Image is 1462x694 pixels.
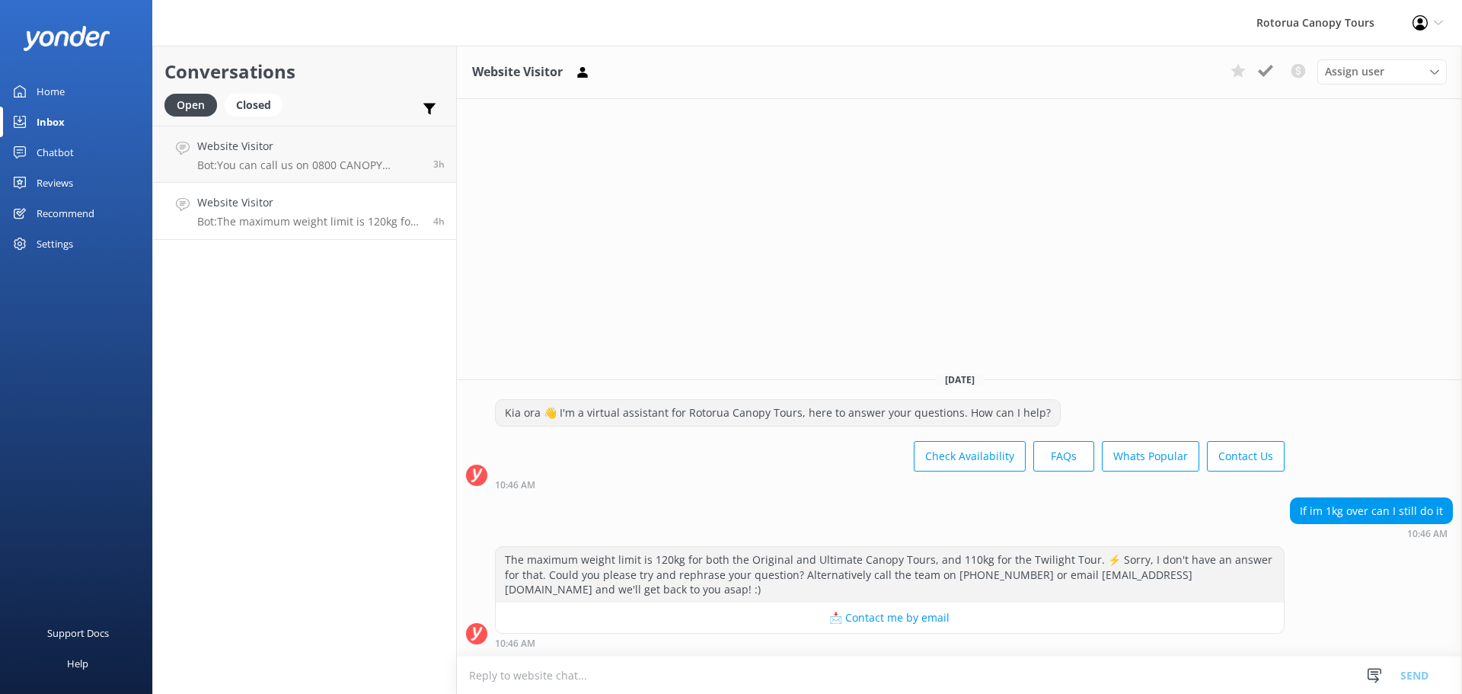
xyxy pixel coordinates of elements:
[197,194,422,211] h4: Website Visitor
[472,62,563,82] h3: Website Visitor
[197,215,422,229] p: Bot: The maximum weight limit is 120kg for both the Original and Ultimate Canopy Tours, and 110kg...
[37,198,94,229] div: Recommend
[153,126,456,183] a: Website VisitorBot:You can call us on 0800 CANOPY (226679) Toll free (within [GEOGRAPHIC_DATA]) o...
[495,638,1285,648] div: Sep 27 2025 10:46am (UTC +12:00) Pacific/Auckland
[1407,529,1448,539] strong: 10:46 AM
[37,229,73,259] div: Settings
[1207,441,1285,472] button: Contact Us
[23,26,110,51] img: yonder-white-logo.png
[1290,528,1453,539] div: Sep 27 2025 10:46am (UTC +12:00) Pacific/Auckland
[495,479,1285,490] div: Sep 27 2025 10:46am (UTC +12:00) Pacific/Auckland
[197,138,422,155] h4: Website Visitor
[936,373,984,386] span: [DATE]
[495,639,535,648] strong: 10:46 AM
[433,215,445,228] span: Sep 27 2025 10:46am (UTC +12:00) Pacific/Auckland
[1033,441,1094,472] button: FAQs
[225,96,290,113] a: Closed
[1291,498,1452,524] div: If im 1kg over can I still do it
[496,547,1284,603] div: The maximum weight limit is 120kg for both the Original and Ultimate Canopy Tours, and 110kg for ...
[225,94,283,117] div: Closed
[1317,59,1447,84] div: Assign User
[164,94,217,117] div: Open
[164,57,445,86] h2: Conversations
[37,137,74,168] div: Chatbot
[496,603,1284,633] button: 📩 Contact me by email
[1325,63,1384,80] span: Assign user
[496,400,1060,426] div: Kia ora 👋 I'm a virtual assistant for Rotorua Canopy Tours, here to answer your questions. How ca...
[914,441,1026,472] button: Check Availability
[67,648,88,679] div: Help
[37,76,65,107] div: Home
[47,618,109,648] div: Support Docs
[37,168,73,198] div: Reviews
[197,158,422,172] p: Bot: You can call us on 0800 CANOPY (226679) Toll free (within [GEOGRAPHIC_DATA]) or [PHONE_NUMBE...
[153,183,456,240] a: Website VisitorBot:The maximum weight limit is 120kg for both the Original and Ultimate Canopy To...
[433,158,445,171] span: Sep 27 2025 12:43pm (UTC +12:00) Pacific/Auckland
[495,481,535,490] strong: 10:46 AM
[1102,441,1199,472] button: Whats Popular
[164,96,225,113] a: Open
[37,107,65,137] div: Inbox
